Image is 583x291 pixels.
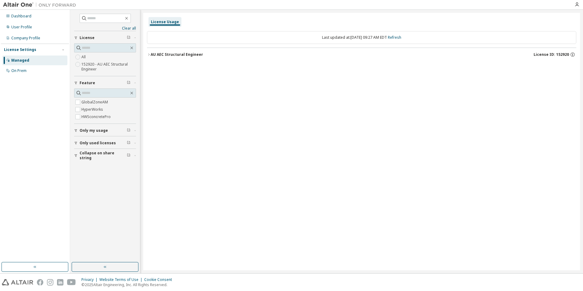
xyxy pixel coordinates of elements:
[74,136,136,150] button: Only used licenses
[4,47,36,52] div: License Settings
[11,36,40,41] div: Company Profile
[151,20,179,24] div: License Usage
[67,279,76,286] img: youtube.svg
[147,48,576,61] button: AU AEC Structural EngineerLicense ID: 152920
[47,279,53,286] img: instagram.svg
[81,99,109,106] label: GlobalZoneAM
[57,279,63,286] img: linkedin.svg
[81,53,87,61] label: All
[11,25,32,30] div: User Profile
[127,141,131,145] span: Clear filter
[388,35,401,40] a: Refresh
[80,81,95,85] span: Feature
[81,282,176,287] p: © 2025 Altair Engineering, Inc. All Rights Reserved.
[534,52,569,57] span: License ID: 152920
[81,106,104,113] label: HyperWorks
[74,76,136,90] button: Feature
[11,68,27,73] div: On Prem
[151,52,203,57] div: AU AEC Structural Engineer
[37,279,43,286] img: facebook.svg
[80,35,95,40] span: License
[147,31,576,44] div: Last updated at: [DATE] 09:27 AM EDT
[80,141,116,145] span: Only used licenses
[80,151,127,160] span: Collapse on share string
[74,31,136,45] button: License
[3,2,79,8] img: Altair One
[11,14,31,19] div: Dashboard
[144,277,176,282] div: Cookie Consent
[11,58,29,63] div: Managed
[81,277,99,282] div: Privacy
[127,81,131,85] span: Clear filter
[127,128,131,133] span: Clear filter
[99,277,144,282] div: Website Terms of Use
[127,153,131,158] span: Clear filter
[2,279,33,286] img: altair_logo.svg
[81,113,112,120] label: HWSconcretePro
[81,61,136,73] label: 152920 - AU AEC Structural Engineer
[127,35,131,40] span: Clear filter
[74,26,136,31] a: Clear all
[80,128,108,133] span: Only my usage
[74,149,136,162] button: Collapse on share string
[74,124,136,137] button: Only my usage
